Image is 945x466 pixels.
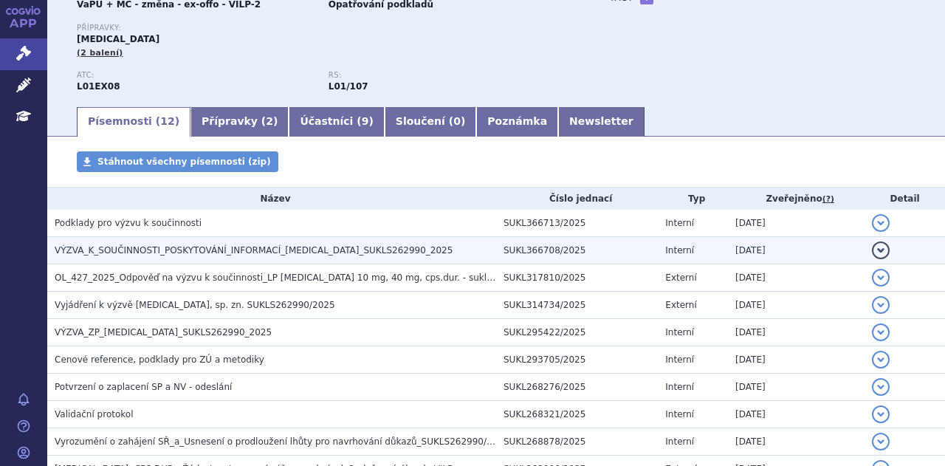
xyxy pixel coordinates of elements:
abbr: (?) [822,194,834,205]
td: [DATE] [728,264,865,292]
td: SUKL268276/2025 [496,374,658,401]
a: Sloučení (0) [385,107,476,137]
strong: lenvatinib [329,81,368,92]
p: RS: [329,71,566,80]
th: Typ [658,188,728,210]
span: Interní [665,436,694,447]
button: detail [872,351,890,369]
th: Zveřejněno [728,188,865,210]
td: SUKL268321/2025 [496,401,658,428]
a: Stáhnout všechny písemnosti (zip) [77,151,278,172]
span: [MEDICAL_DATA] [77,34,159,44]
td: [DATE] [728,374,865,401]
a: Účastníci (9) [289,107,384,137]
td: [DATE] [728,292,865,319]
span: Interní [665,245,694,256]
span: Stáhnout všechny písemnosti (zip) [97,157,271,167]
span: Validační protokol [55,409,134,419]
span: Interní [665,354,694,365]
span: Interní [665,327,694,337]
button: detail [872,214,890,232]
span: VÝZVA_K_SOUČINNOSTI_POSKYTOVÁNÍ_INFORMACÍ_LENVIMA_SUKLS262990_2025 [55,245,453,256]
span: Interní [665,409,694,419]
a: Poznámka [476,107,558,137]
td: SUKL314734/2025 [496,292,658,319]
th: Detail [865,188,945,210]
span: 9 [362,115,369,127]
span: 0 [453,115,461,127]
td: [DATE] [728,319,865,346]
td: SUKL268878/2025 [496,428,658,456]
button: detail [872,296,890,314]
td: [DATE] [728,401,865,428]
button: detail [872,433,890,450]
span: Vyjádření k výzvě LENVIMA, sp. zn. SUKLS262990/2025 [55,300,335,310]
td: SUKL366708/2025 [496,237,658,264]
th: Název [47,188,496,210]
span: 12 [160,115,174,127]
span: Cenové reference, podklady pro ZÚ a metodiky [55,354,264,365]
span: (2 balení) [77,48,123,58]
span: Interní [665,218,694,228]
span: Podklady pro výzvu k součinnosti [55,218,202,228]
span: OL_427_2025_Odpověď na výzvu k součinnosti_LP LENVIMA 10 mg, 40 mg, cps.dur. - sukls262990/2025 [55,273,551,283]
td: [DATE] [728,237,865,264]
span: Vyrozumění o zahájení SŘ_a_Usnesení o prodloužení lhůty pro navrhování důkazů_SUKLS262990/2025 [55,436,509,447]
button: detail [872,378,890,396]
a: Newsletter [558,107,645,137]
td: [DATE] [728,428,865,456]
button: detail [872,323,890,341]
p: ATC: [77,71,314,80]
td: SUKL317810/2025 [496,264,658,292]
td: [DATE] [728,210,865,237]
strong: LENVATINIB [77,81,120,92]
button: detail [872,269,890,287]
span: Interní [665,382,694,392]
td: SUKL366713/2025 [496,210,658,237]
p: Přípravky: [77,24,580,32]
td: SUKL295422/2025 [496,319,658,346]
td: SUKL293705/2025 [496,346,658,374]
th: Číslo jednací [496,188,658,210]
button: detail [872,241,890,259]
span: Externí [665,300,696,310]
td: [DATE] [728,346,865,374]
span: 2 [266,115,273,127]
span: Potvrzení o zaplacení SP a NV - odeslání [55,382,232,392]
span: Externí [665,273,696,283]
button: detail [872,405,890,423]
span: VÝZVA_ZP_LENVIMA_SUKLS262990_2025 [55,327,272,337]
a: Písemnosti (12) [77,107,190,137]
a: Přípravky (2) [190,107,289,137]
